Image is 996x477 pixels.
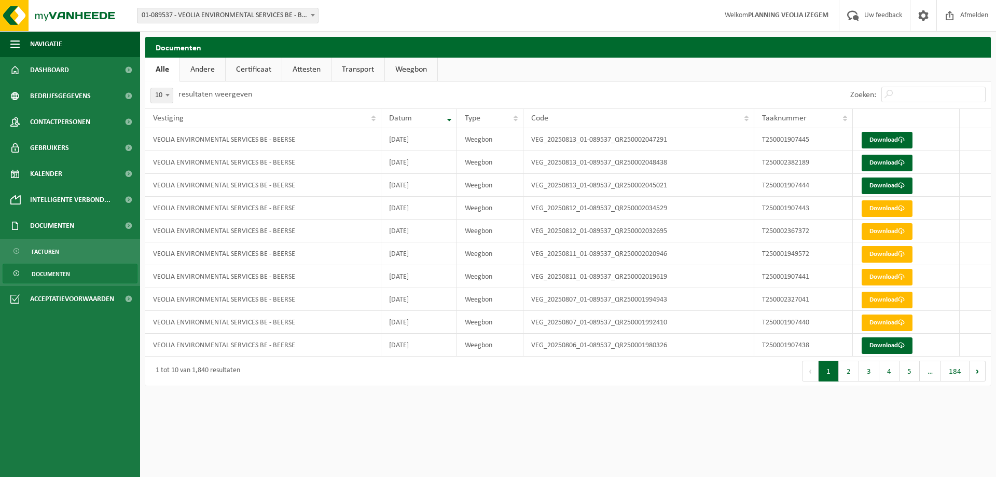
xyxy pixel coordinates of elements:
td: Weegbon [457,174,524,197]
td: VEOLIA ENVIRONMENTAL SERVICES BE - BEERSE [145,288,381,311]
td: Weegbon [457,265,524,288]
td: T250001907440 [754,311,853,334]
td: [DATE] [381,151,457,174]
td: Weegbon [457,334,524,357]
td: [DATE] [381,265,457,288]
button: Previous [802,361,819,381]
td: [DATE] [381,128,457,151]
span: 10 [150,88,173,103]
td: VEG_20250813_01-089537_QR250002045021 [523,174,754,197]
span: Gebruikers [30,135,69,161]
a: Documenten [3,264,137,283]
td: Weegbon [457,288,524,311]
td: Weegbon [457,128,524,151]
td: VEOLIA ENVIRONMENTAL SERVICES BE - BEERSE [145,197,381,220]
td: [DATE] [381,174,457,197]
a: Download [862,292,912,308]
span: Acceptatievoorwaarden [30,286,114,312]
span: Facturen [32,242,59,262]
td: VEG_20250813_01-089537_QR250002048438 [523,151,754,174]
a: Attesten [282,58,331,81]
h2: Documenten [145,37,991,57]
span: 01-089537 - VEOLIA ENVIRONMENTAL SERVICES BE - BEERSE [137,8,319,23]
span: Intelligente verbond... [30,187,110,213]
a: Download [862,246,912,263]
td: T250001907444 [754,174,853,197]
a: Facturen [3,241,137,261]
label: resultaten weergeven [178,90,252,99]
a: Transport [331,58,384,81]
span: Navigatie [30,31,62,57]
td: VEG_20250806_01-089537_QR250001980326 [523,334,754,357]
span: … [920,361,941,381]
a: Download [862,178,912,194]
td: [DATE] [381,242,457,265]
td: VEG_20250811_01-089537_QR250002019619 [523,265,754,288]
td: [DATE] [381,311,457,334]
button: 2 [839,361,859,381]
button: 4 [879,361,900,381]
span: Code [531,114,548,122]
td: [DATE] [381,288,457,311]
td: VEG_20250811_01-089537_QR250002020946 [523,242,754,265]
td: T250002367372 [754,220,853,242]
button: Next [970,361,986,381]
td: VEOLIA ENVIRONMENTAL SERVICES BE - BEERSE [145,151,381,174]
td: VEG_20250807_01-089537_QR250001992410 [523,311,754,334]
td: Weegbon [457,197,524,220]
td: [DATE] [381,220,457,242]
td: VEOLIA ENVIRONMENTAL SERVICES BE - BEERSE [145,242,381,265]
td: T250001907443 [754,197,853,220]
td: VEOLIA ENVIRONMENTAL SERVICES BE - BEERSE [145,265,381,288]
a: Download [862,155,912,171]
td: VEOLIA ENVIRONMENTAL SERVICES BE - BEERSE [145,174,381,197]
a: Andere [180,58,225,81]
span: Vestiging [153,114,184,122]
span: Datum [389,114,412,122]
td: VEG_20250813_01-089537_QR250002047291 [523,128,754,151]
a: Alle [145,58,179,81]
a: Download [862,315,912,331]
a: Weegbon [385,58,437,81]
td: T250001907438 [754,334,853,357]
td: Weegbon [457,242,524,265]
span: Type [465,114,480,122]
span: 10 [151,88,173,103]
span: Contactpersonen [30,109,90,135]
td: VEOLIA ENVIRONMENTAL SERVICES BE - BEERSE [145,334,381,357]
td: VEG_20250812_01-089537_QR250002034529 [523,197,754,220]
a: Certificaat [226,58,282,81]
td: VEG_20250812_01-089537_QR250002032695 [523,220,754,242]
td: VEOLIA ENVIRONMENTAL SERVICES BE - BEERSE [145,220,381,242]
span: Bedrijfsgegevens [30,83,91,109]
span: Dashboard [30,57,69,83]
td: Weegbon [457,311,524,334]
button: 184 [941,361,970,381]
td: Weegbon [457,220,524,242]
td: VEOLIA ENVIRONMENTAL SERVICES BE - BEERSE [145,311,381,334]
a: Download [862,337,912,354]
td: T250002382189 [754,151,853,174]
a: Download [862,132,912,148]
td: T250001907441 [754,265,853,288]
span: Documenten [30,213,74,239]
td: Weegbon [457,151,524,174]
button: 1 [819,361,839,381]
td: [DATE] [381,197,457,220]
td: T250002327041 [754,288,853,311]
td: T250001949572 [754,242,853,265]
a: Download [862,269,912,285]
div: 1 tot 10 van 1,840 resultaten [150,362,240,380]
td: VEG_20250807_01-089537_QR250001994943 [523,288,754,311]
td: [DATE] [381,334,457,357]
span: Documenten [32,264,70,284]
span: 01-089537 - VEOLIA ENVIRONMENTAL SERVICES BE - BEERSE [137,8,318,23]
span: Taaknummer [762,114,807,122]
label: Zoeken: [850,91,876,99]
button: 5 [900,361,920,381]
strong: PLANNING VEOLIA IZEGEM [748,11,828,19]
span: Kalender [30,161,62,187]
a: Download [862,223,912,240]
button: 3 [859,361,879,381]
a: Download [862,200,912,217]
